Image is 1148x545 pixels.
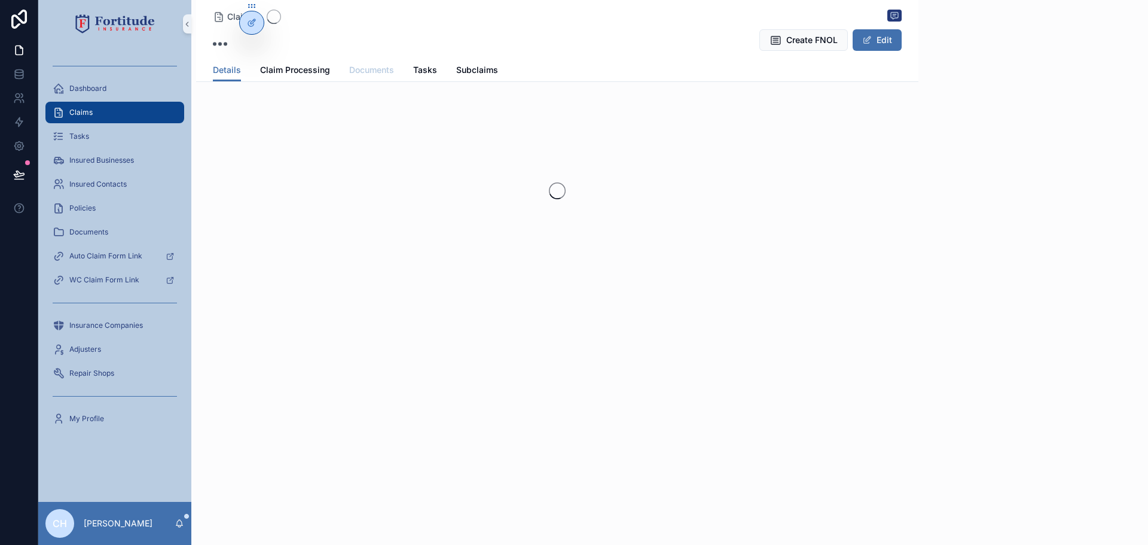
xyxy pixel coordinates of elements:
a: Details [213,59,241,82]
span: Adjusters [69,345,101,354]
a: WC Claim Form Link [45,269,184,291]
a: Auto Claim Form Link [45,245,184,267]
p: [PERSON_NAME] [84,517,152,529]
img: App logo [75,14,155,34]
span: Claims [69,108,93,117]
a: My Profile [45,408,184,430]
span: Dashboard [69,84,106,93]
a: Dashboard [45,78,184,99]
button: Edit [853,29,902,51]
a: Insured Contacts [45,173,184,195]
span: Policies [69,203,96,213]
span: Claims [227,11,255,23]
span: CH [53,516,67,531]
a: Insured Businesses [45,150,184,171]
a: Repair Shops [45,363,184,384]
a: Insurance Companies [45,315,184,336]
span: Details [213,64,241,76]
span: Tasks [69,132,89,141]
span: Repair Shops [69,369,114,378]
a: Subclaims [456,59,498,83]
a: Tasks [45,126,184,147]
span: Create FNOL [786,34,838,46]
a: Claims [45,102,184,123]
span: WC Claim Form Link [69,275,139,285]
span: Insurance Companies [69,321,143,330]
span: Claim Processing [260,64,330,76]
span: Insured Businesses [69,156,134,165]
span: My Profile [69,414,104,424]
div: scrollable content [38,48,191,445]
a: Documents [45,221,184,243]
a: Documents [349,59,394,83]
span: Subclaims [456,64,498,76]
a: Claim Processing [260,59,330,83]
span: Insured Contacts [69,179,127,189]
span: Documents [69,227,108,237]
a: Adjusters [45,339,184,360]
span: Auto Claim Form Link [69,251,142,261]
a: Tasks [413,59,437,83]
a: Claims [213,11,255,23]
span: Tasks [413,64,437,76]
button: Create FNOL [759,29,848,51]
span: Documents [349,64,394,76]
a: Policies [45,197,184,219]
